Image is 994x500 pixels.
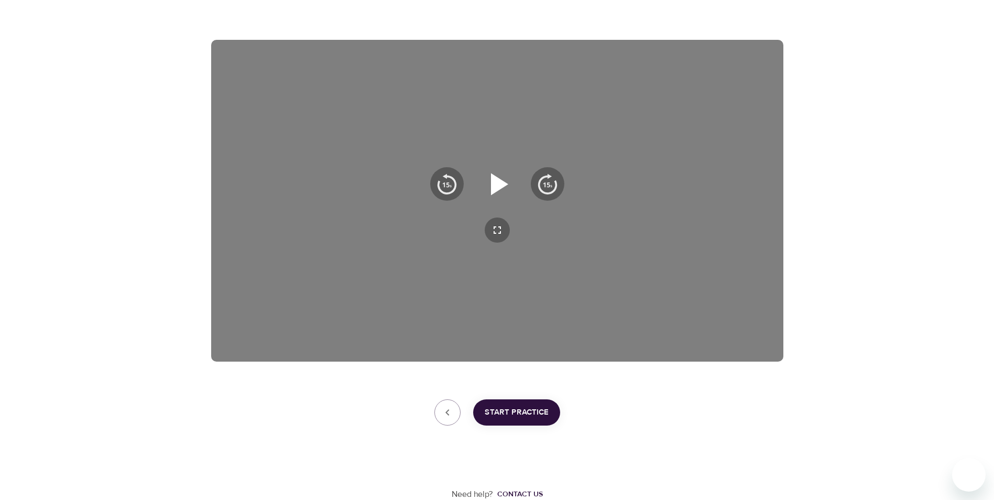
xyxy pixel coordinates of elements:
div: Contact us [497,489,543,499]
span: Start Practice [485,406,549,419]
img: 15s_prev.svg [436,173,457,194]
iframe: Button to launch messaging window [952,458,986,492]
button: Start Practice [473,399,560,426]
img: 15s_next.svg [537,173,558,194]
a: Contact us [493,489,543,499]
